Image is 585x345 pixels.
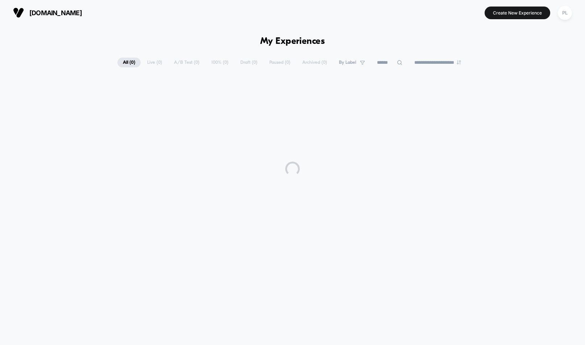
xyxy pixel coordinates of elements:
[556,5,574,20] button: PL
[29,9,82,17] span: [DOMAIN_NAME]
[457,60,461,65] img: end
[485,7,550,19] button: Create New Experience
[13,7,24,18] img: Visually logo
[117,58,141,67] span: All ( 0 )
[558,6,572,20] div: PL
[11,7,84,18] button: [DOMAIN_NAME]
[260,36,325,47] h1: My Experiences
[339,60,356,65] span: By Label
